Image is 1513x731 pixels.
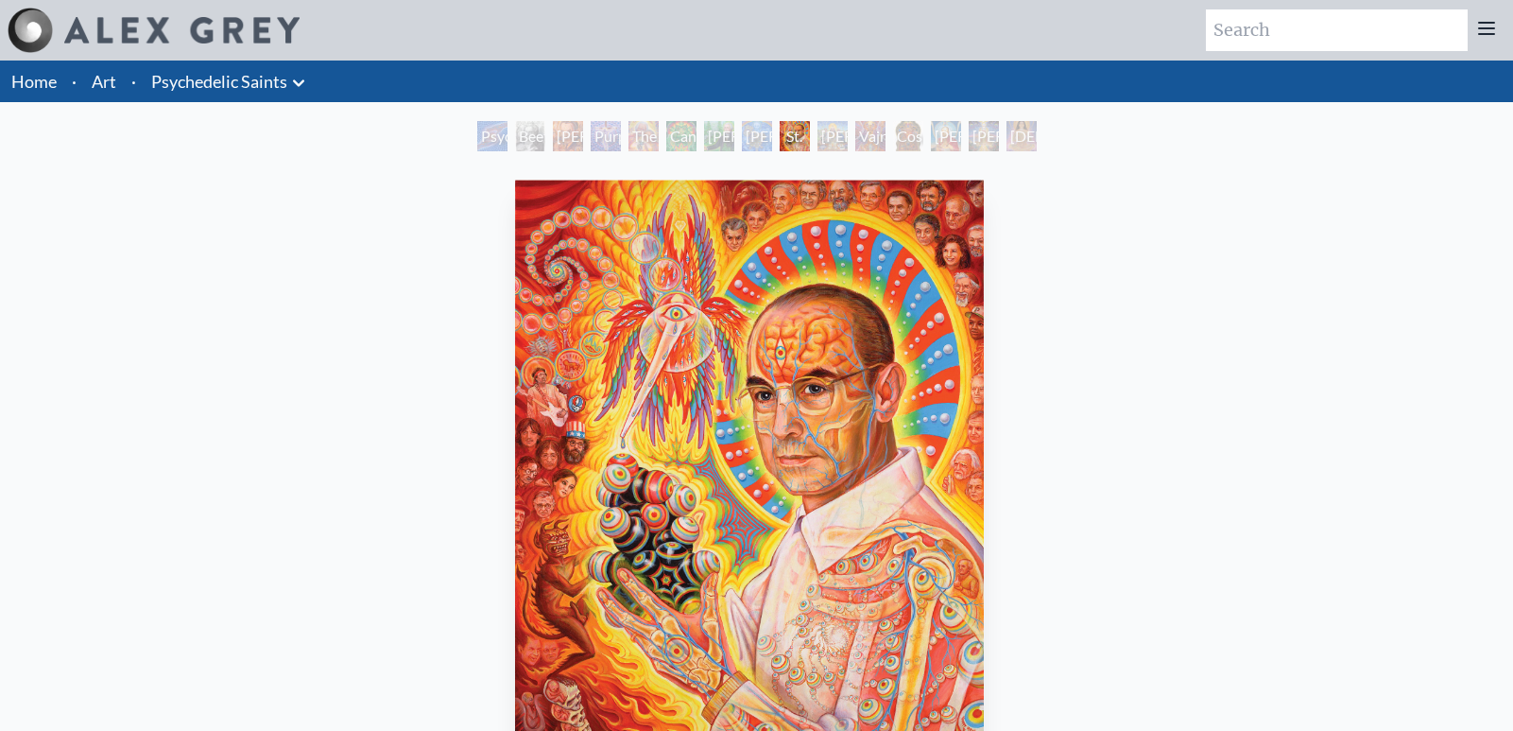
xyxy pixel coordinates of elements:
[969,121,999,151] div: [PERSON_NAME]
[1206,9,1468,51] input: Search
[515,121,545,151] div: Beethoven
[11,71,57,92] a: Home
[151,68,287,95] a: Psychedelic Saints
[591,121,621,151] div: Purple [DEMOGRAPHIC_DATA]
[666,121,696,151] div: Cannabacchus
[553,121,583,151] div: [PERSON_NAME] M.D., Cartographer of Consciousness
[893,121,923,151] div: Cosmic [DEMOGRAPHIC_DATA]
[477,121,507,151] div: Psychedelic Healing
[628,121,659,151] div: The Shulgins and their Alchemical Angels
[92,68,116,95] a: Art
[64,61,84,102] li: ·
[855,121,885,151] div: Vajra Guru
[704,121,734,151] div: [PERSON_NAME][US_STATE] - Hemp Farmer
[1006,121,1037,151] div: [DEMOGRAPHIC_DATA]
[931,121,961,151] div: [PERSON_NAME]
[124,61,144,102] li: ·
[742,121,772,151] div: [PERSON_NAME] & the New Eleusis
[817,121,848,151] div: [PERSON_NAME]
[780,121,810,151] div: St. [PERSON_NAME] & The LSD Revelation Revolution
